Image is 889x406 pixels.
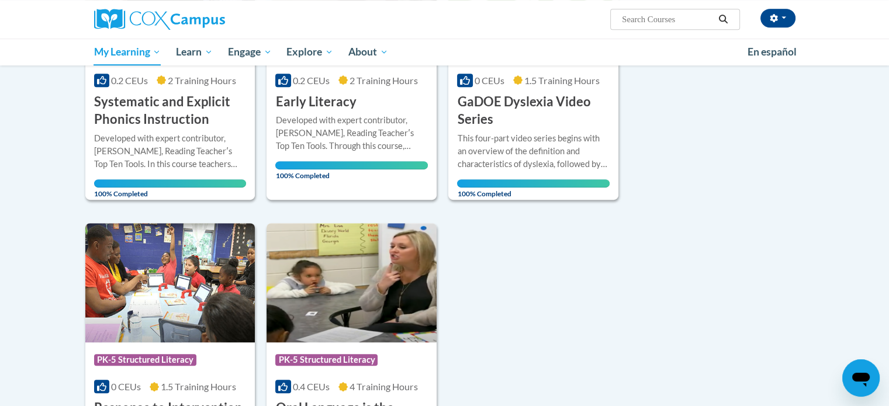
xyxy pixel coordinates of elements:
[87,39,169,65] a: My Learning
[842,359,880,397] iframe: Button to launch messaging window
[457,93,610,129] h3: GaDOE Dyslexia Video Series
[341,39,396,65] a: About
[275,114,428,152] div: Developed with expert contributor, [PERSON_NAME], Reading Teacherʹs Top Ten Tools. Through this c...
[111,75,148,86] span: 0.2 CEUs
[176,45,213,59] span: Learn
[350,75,418,86] span: 2 Training Hours
[168,75,236,86] span: 2 Training Hours
[457,132,610,171] div: This four-part video series begins with an overview of the definition and characteristics of dysl...
[279,39,341,65] a: Explore
[85,223,255,342] img: Course Logo
[457,179,610,198] span: 100% Completed
[77,39,813,65] div: Main menu
[267,223,437,342] img: Course Logo
[275,161,428,180] span: 100% Completed
[275,354,378,366] span: PK-5 Structured Literacy
[293,75,330,86] span: 0.2 CEUs
[740,40,804,64] a: En español
[94,93,247,129] h3: Systematic and Explicit Phonics Instruction
[524,75,600,86] span: 1.5 Training Hours
[475,75,504,86] span: 0 CEUs
[228,45,272,59] span: Engage
[94,45,161,59] span: My Learning
[275,161,428,169] div: Your progress
[94,9,316,30] a: Cox Campus
[94,132,247,171] div: Developed with expert contributor, [PERSON_NAME], Reading Teacherʹs Top Ten Tools. In this course...
[621,12,714,26] input: Search Courses
[457,179,610,188] div: Your progress
[348,45,388,59] span: About
[350,381,418,392] span: 4 Training Hours
[714,12,732,26] button: Search
[94,9,225,30] img: Cox Campus
[220,39,279,65] a: Engage
[94,354,196,366] span: PK-5 Structured Literacy
[293,381,330,392] span: 0.4 CEUs
[94,179,247,198] span: 100% Completed
[286,45,333,59] span: Explore
[111,381,141,392] span: 0 CEUs
[275,93,356,111] h3: Early Literacy
[161,381,236,392] span: 1.5 Training Hours
[168,39,220,65] a: Learn
[94,179,247,188] div: Your progress
[748,46,797,58] span: En español
[760,9,795,27] button: Account Settings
